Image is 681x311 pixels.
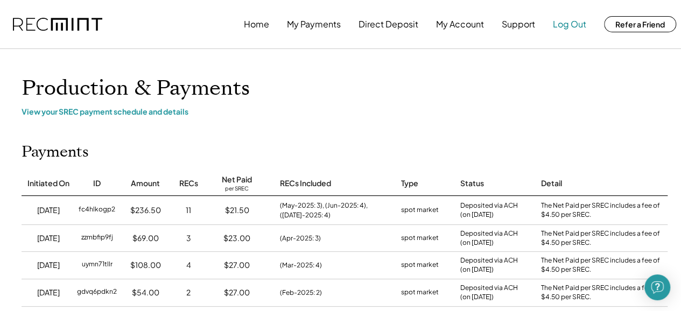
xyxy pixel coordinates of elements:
div: Deposited via ACH (on [DATE]) [460,201,518,220]
button: Support [502,13,535,35]
div: [DATE] [37,287,60,298]
div: View your SREC payment schedule and details [22,107,668,116]
div: 3 [186,233,191,244]
div: RECs Included [280,178,331,189]
div: $23.00 [223,233,250,244]
div: per SREC [225,185,249,193]
div: $21.50 [225,205,249,216]
div: $108.00 [130,260,161,271]
div: Initiated On [27,178,69,189]
button: Direct Deposit [359,13,418,35]
div: (May-2025: 3), (Jun-2025: 4), ([DATE]-2025: 4) [280,201,390,220]
div: 4 [186,260,191,271]
div: (Apr-2025: 3) [280,234,321,243]
div: (Feb-2025: 2) [280,288,322,298]
button: My Payments [287,13,341,35]
div: spot market [401,205,439,216]
div: 2 [186,287,191,298]
div: $236.50 [130,205,161,216]
div: uymn71tllr [82,260,113,271]
div: 11 [186,205,191,216]
div: $69.00 [132,233,159,244]
div: [DATE] [37,205,60,216]
div: Detail [541,178,562,189]
button: Home [244,13,269,35]
div: Deposited via ACH (on [DATE]) [460,229,518,248]
div: ID [93,178,101,189]
div: Status [460,178,484,189]
div: zzmbfip9fj [81,233,113,244]
div: (Mar-2025: 4) [280,260,322,270]
div: Deposited via ACH (on [DATE]) [460,256,518,274]
div: The Net Paid per SREC includes a fee of $4.50 per SREC. [541,284,665,302]
div: Net Paid [222,174,252,185]
img: recmint-logotype%403x.png [13,18,102,31]
div: fc4hlkogp2 [79,205,115,216]
button: My Account [436,13,484,35]
div: Open Intercom Messenger [644,274,670,300]
div: RECs [179,178,198,189]
div: gdvq6pdkn2 [77,287,117,298]
div: $27.00 [224,287,250,298]
div: The Net Paid per SREC includes a fee of $4.50 per SREC. [541,256,665,274]
div: The Net Paid per SREC includes a fee of $4.50 per SREC. [541,229,665,248]
div: spot market [401,260,439,271]
div: Amount [131,178,160,189]
h2: Payments [22,143,89,161]
div: The Net Paid per SREC includes a fee of $4.50 per SREC. [541,201,665,220]
div: [DATE] [37,233,60,244]
div: Type [401,178,418,189]
div: [DATE] [37,260,60,271]
button: Log Out [553,13,586,35]
div: $54.00 [132,287,159,298]
div: $27.00 [224,260,250,271]
h1: Production & Payments [22,76,668,101]
button: Refer a Friend [604,16,676,32]
div: spot market [401,233,439,244]
div: Deposited via ACH (on [DATE]) [460,284,518,302]
div: spot market [401,287,439,298]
